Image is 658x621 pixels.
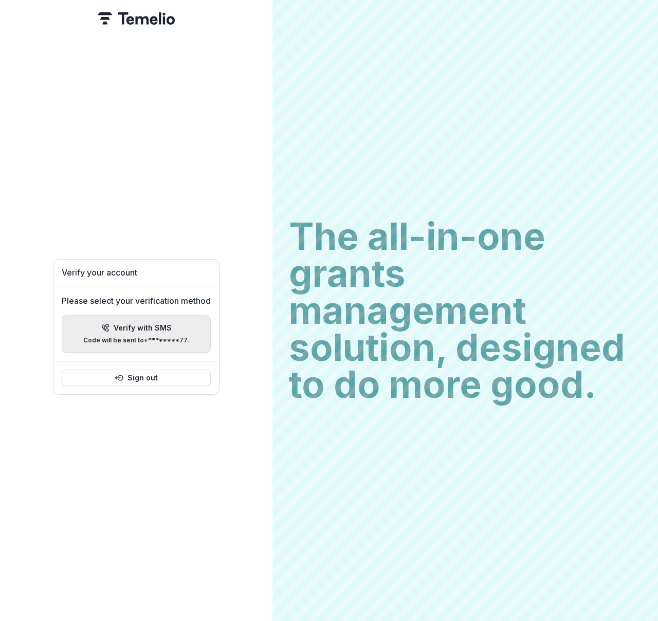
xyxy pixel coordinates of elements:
[98,12,175,25] img: Temelio
[62,268,211,278] h1: Verify your account
[62,370,211,386] button: Sign out
[62,295,211,307] p: Please select your verification method
[62,315,211,353] button: Verify with SMSCode will be sent to+********77.
[114,324,172,333] p: Verify with SMS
